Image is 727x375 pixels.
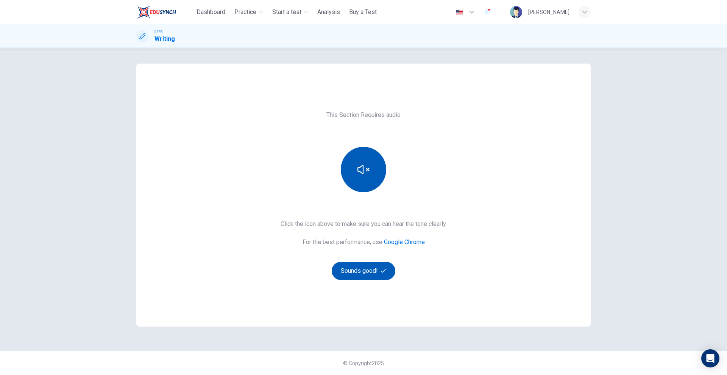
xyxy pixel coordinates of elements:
button: Analysis [314,5,343,19]
h6: This Section Requires audio [326,110,401,120]
span: Buy a Test [349,8,377,17]
span: Start a test [272,8,301,17]
span: Practice [234,8,256,17]
button: Practice [231,5,266,19]
h1: Writing [154,34,175,44]
span: © Copyright 2025 [343,360,384,366]
div: [PERSON_NAME] [528,8,569,17]
a: ELTC logo [136,5,193,20]
button: Start a test [269,5,311,19]
div: Open Intercom Messenger [701,349,719,367]
button: Buy a Test [346,5,380,19]
span: Dashboard [197,8,225,17]
span: CEFR [154,29,162,34]
button: Dashboard [193,5,228,19]
img: en [455,9,464,15]
button: Sounds good! [332,262,395,280]
a: Google Chrome [384,238,425,246]
img: ELTC logo [136,5,176,20]
span: Analysis [317,8,340,17]
img: Profile picture [510,6,522,18]
h6: Click the icon above to make sure you can hear the tone clearly. [281,219,447,229]
h6: For the best performance, use [303,238,425,247]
